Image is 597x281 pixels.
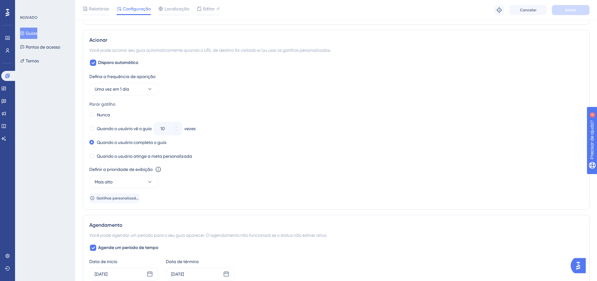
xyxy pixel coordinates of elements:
[26,31,37,36] font: Guias
[98,245,158,250] font: Agende um período de tempo
[20,15,38,20] font: NOIVADO
[97,196,140,200] font: Gatilhos personalizados
[98,60,138,65] font: Disparo automático
[58,4,60,7] font: 4
[95,272,107,277] font: [DATE]
[509,5,547,15] button: Cancelar
[89,222,123,228] font: Agendamento
[26,45,60,50] font: Pontos de acesso
[165,6,189,11] font: Localização
[89,6,109,11] font: Relatórios
[123,6,151,11] font: Configuração
[97,140,166,145] font: Quando o usuário completa o guia
[89,167,153,172] font: Definir a prioridade de exibição
[89,83,158,95] button: Uma vez em 1 dia
[571,256,589,275] iframe: Iniciador do Assistente de IA do UserGuiding
[166,259,199,264] font: Data de término
[203,6,215,11] font: Editor
[520,8,537,12] font: Cancelar
[89,176,158,188] button: Mais alto
[15,3,54,8] font: Precisar de ajuda?
[20,41,60,53] button: Pontos de acesso
[97,126,152,131] font: Quando o usuário vê o guia
[89,259,117,264] font: Data de início
[89,74,155,79] font: Defina a frequência de aparição
[95,179,113,184] font: Mais alto
[89,37,107,43] font: Acionar
[20,28,37,39] button: Guias
[184,126,196,131] font: vezes
[565,8,576,12] font: Salvar
[552,5,589,15] button: Salvar
[97,112,110,117] font: Nunca
[26,58,39,63] font: Temas
[89,48,331,53] font: Você pode acionar seu guia automaticamente quando o URL de destino for visitado e/ou usar os gati...
[97,154,192,159] font: Quando o usuário atinge a meta personalizada
[89,102,115,107] font: Parar gatilho
[171,272,184,277] font: [DATE]
[89,233,327,238] font: Você pode agendar um período para o seu guia aparecer. O agendamento não funcionará se o status n...
[89,193,139,203] button: Gatilhos personalizados
[20,55,39,66] button: Temas
[95,87,129,92] font: Uma vez em 1 dia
